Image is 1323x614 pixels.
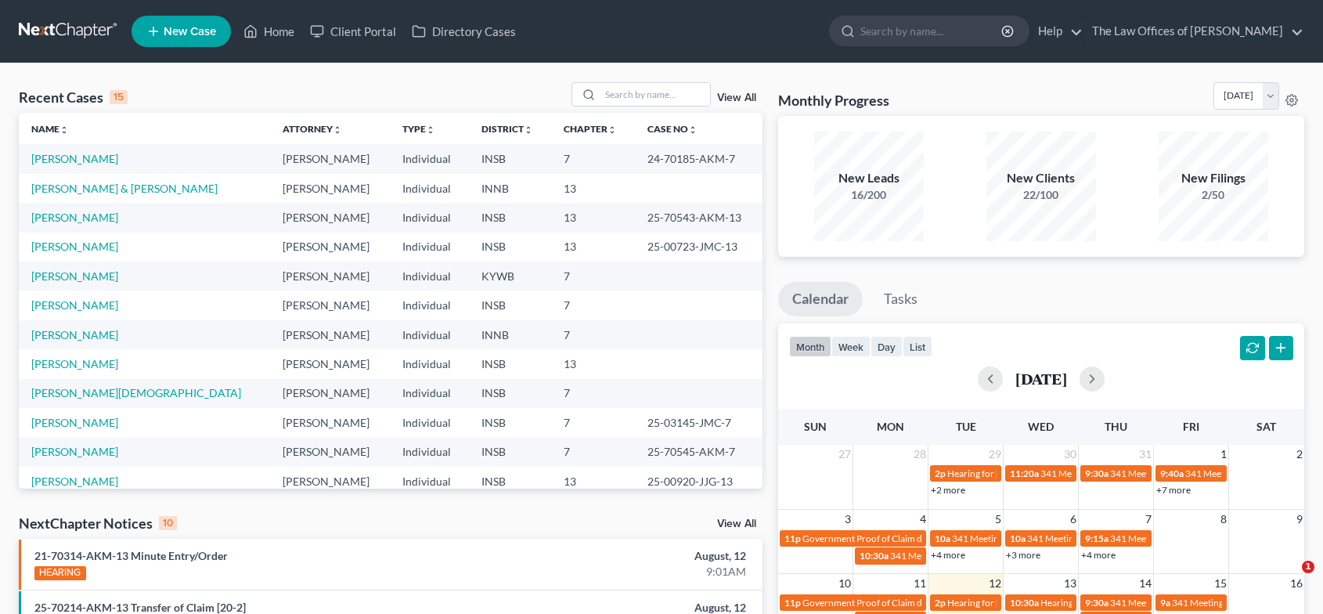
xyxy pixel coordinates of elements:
span: Government Proof of Claim due - [PERSON_NAME] and [PERSON_NAME][DATE] - 3:25-bk-30160 [802,597,1203,609]
td: 13 [551,174,635,203]
div: New Filings [1159,169,1268,187]
input: Search by name... [600,83,710,106]
span: 341 Meeting for [PERSON_NAME] [1110,468,1251,479]
td: 24-70185-AKM-7 [635,144,762,173]
td: INSB [469,144,551,173]
td: Individual [390,174,469,203]
a: [PERSON_NAME] [31,416,118,429]
a: The Law Offices of [PERSON_NAME] [1084,17,1303,45]
span: 9:40a [1160,468,1184,479]
button: list [903,336,932,357]
td: 25-00723-JMC-13 [635,233,762,262]
span: 10:30a [1010,597,1039,609]
td: INSB [469,467,551,496]
a: [PERSON_NAME][DEMOGRAPHIC_DATA] [31,386,241,399]
a: [PERSON_NAME] [31,357,118,370]
div: August, 12 [520,548,747,564]
div: 10 [159,516,177,530]
i: unfold_more [59,125,69,135]
span: Tue [956,420,976,433]
td: KYWB [469,262,551,291]
a: Calendar [778,282,863,316]
span: 27 [837,445,853,464]
a: +3 more [1006,549,1040,561]
span: New Case [164,26,216,38]
a: Home [236,17,302,45]
span: 2p [935,468,946,479]
td: Individual [390,349,469,378]
td: 13 [551,233,635,262]
div: 15 [110,90,128,104]
div: 16/200 [814,187,924,203]
td: INSB [469,408,551,437]
td: 7 [551,438,635,467]
div: 9:01AM [520,564,747,580]
input: Search by name... [860,16,1004,45]
i: unfold_more [524,125,533,135]
td: INSB [469,233,551,262]
a: [PERSON_NAME] [31,445,118,458]
span: 7 [1144,510,1153,529]
span: 1 [1302,561,1314,573]
a: Directory Cases [404,17,524,45]
span: 341 Meeting for [PERSON_NAME] [1040,468,1181,479]
span: Hearing for [PERSON_NAME] [PERSON_NAME] [1040,597,1238,609]
a: Typeunfold_more [402,123,435,135]
td: 7 [551,379,635,408]
a: [PERSON_NAME] [31,211,118,224]
span: 11:20a [1010,468,1039,479]
span: 15 [1213,574,1228,593]
a: Attorneyunfold_more [283,123,342,135]
a: Client Portal [302,17,404,45]
td: [PERSON_NAME] [270,291,390,320]
span: 6 [1069,510,1078,529]
span: 341 Meeting for [PERSON_NAME] & [PERSON_NAME] [890,550,1114,562]
a: +7 more [1156,484,1191,496]
span: Sat [1256,420,1276,433]
td: INSB [469,438,551,467]
td: [PERSON_NAME] [270,320,390,349]
td: [PERSON_NAME] [270,438,390,467]
td: 7 [551,291,635,320]
td: [PERSON_NAME] [270,467,390,496]
span: Hearing for [PERSON_NAME] [947,468,1069,479]
td: 25-00920-JJG-13 [635,467,762,496]
a: 25-70214-AKM-13 Transfer of Claim [20-2] [34,601,246,614]
i: unfold_more [688,125,698,135]
td: 7 [551,320,635,349]
span: 30 [1062,445,1078,464]
div: 22/100 [986,187,1096,203]
span: 9:15a [1085,533,1109,544]
td: INSB [469,379,551,408]
td: [PERSON_NAME] [270,203,390,232]
td: INSB [469,349,551,378]
td: Individual [390,203,469,232]
td: INNB [469,320,551,349]
a: [PERSON_NAME] [31,152,118,165]
td: [PERSON_NAME] [270,174,390,203]
td: 13 [551,349,635,378]
span: Mon [877,420,904,433]
td: INSB [469,291,551,320]
a: [PERSON_NAME] & [PERSON_NAME] [31,182,218,195]
td: Individual [390,467,469,496]
span: 13 [1062,574,1078,593]
span: Hearing for [PERSON_NAME] [947,597,1069,609]
div: HEARING [34,566,86,580]
span: 9a [1160,597,1170,609]
i: unfold_more [426,125,435,135]
a: Help [1030,17,1083,45]
span: 341 Meeting for [PERSON_NAME] [1027,533,1168,544]
td: 25-70545-AKM-7 [635,438,762,467]
span: 9:30a [1085,468,1109,479]
a: Chapterunfold_more [564,123,617,135]
td: [PERSON_NAME] [270,144,390,173]
td: Individual [390,408,469,437]
span: 341 Meeting for [PERSON_NAME] [1110,533,1251,544]
span: 3 [843,510,853,529]
a: 21-70314-AKM-13 Minute Entry/Order [34,549,228,562]
td: [PERSON_NAME] [270,262,390,291]
a: [PERSON_NAME] [31,240,118,253]
td: INSB [469,203,551,232]
td: Individual [390,320,469,349]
